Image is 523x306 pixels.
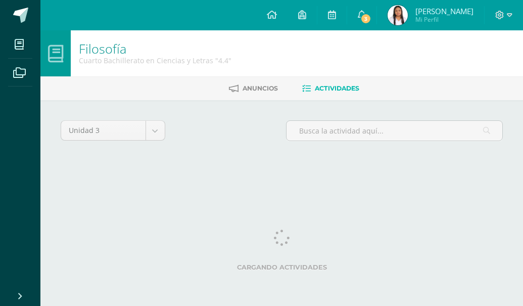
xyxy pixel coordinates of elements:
h1: Filosofía [79,41,231,56]
a: Filosofía [79,40,126,57]
a: Anuncios [229,80,278,97]
span: 3 [360,13,371,24]
input: Busca la actividad aquí... [287,121,503,141]
span: Anuncios [243,84,278,92]
div: Cuarto Bachillerato en Ciencias y Letras '4.4' [79,56,231,65]
img: 110a1b2eb588491fdfc7172ab1613eb1.png [388,5,408,25]
a: Unidad 3 [61,121,165,140]
span: Unidad 3 [69,121,138,140]
span: [PERSON_NAME] [415,6,473,16]
a: Actividades [302,80,359,97]
label: Cargando actividades [61,264,503,271]
span: Actividades [315,84,359,92]
span: Mi Perfil [415,15,473,24]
